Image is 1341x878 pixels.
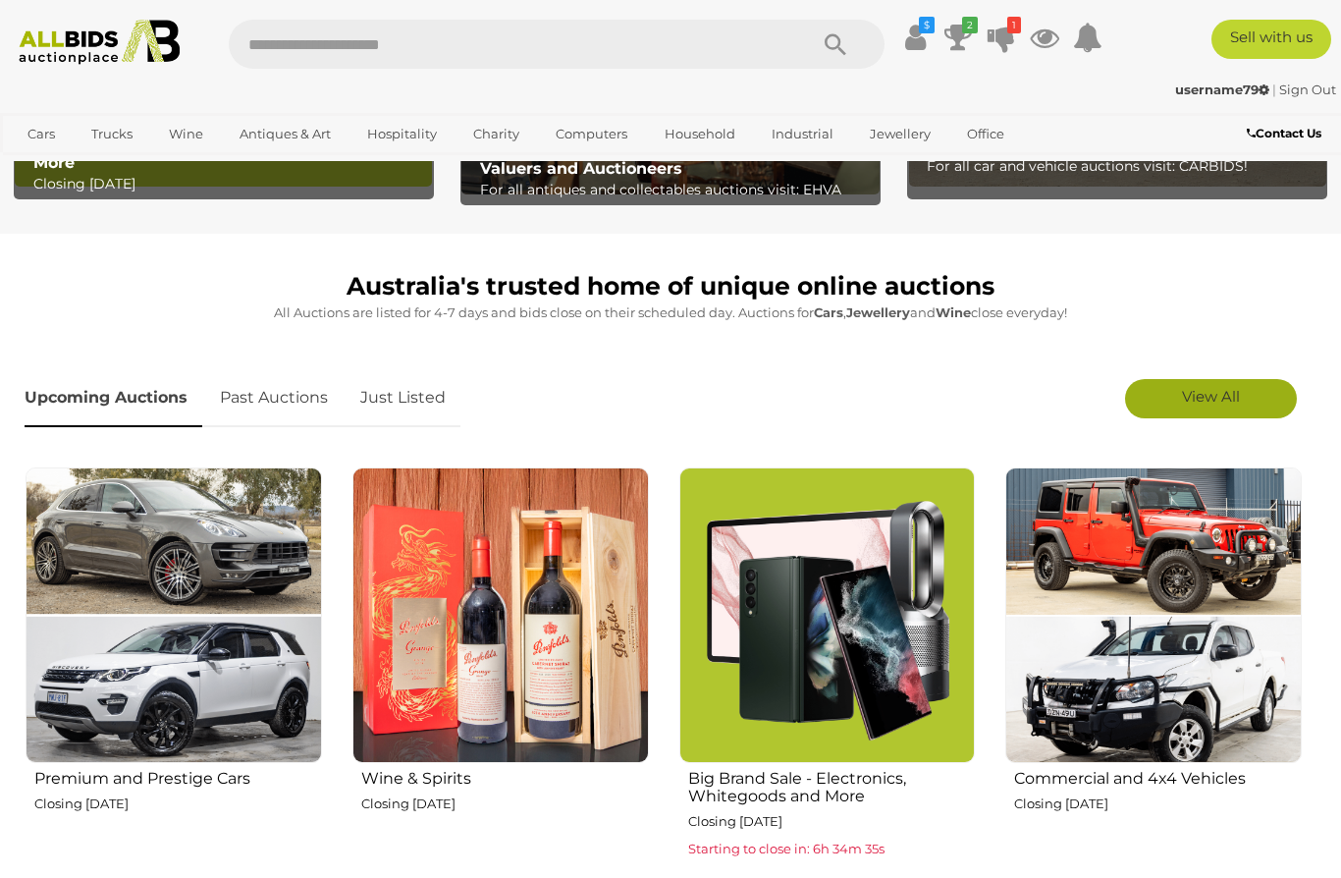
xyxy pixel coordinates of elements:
[351,466,649,862] a: Wine & Spirits Closing [DATE]
[156,118,216,150] a: Wine
[361,765,649,788] h2: Wine & Spirits
[857,118,943,150] a: Jewellery
[1005,467,1302,764] img: Commercial and 4x4 Vehicles
[936,304,971,320] strong: Wine
[10,20,188,65] img: Allbids.com.au
[652,118,748,150] a: Household
[1004,466,1302,862] a: Commercial and 4x4 Vehicles Closing [DATE]
[460,118,532,150] a: Charity
[25,369,202,427] a: Upcoming Auctions
[1182,387,1240,406] span: View All
[79,118,145,150] a: Trucks
[25,466,322,862] a: Premium and Prestige Cars Closing [DATE]
[962,17,978,33] i: 2
[34,765,322,788] h2: Premium and Prestige Cars
[688,765,976,804] h2: Big Brand Sale - Electronics, Whitegoods and More
[1272,82,1276,97] span: |
[227,118,344,150] a: Antiques & Art
[1014,793,1302,815] p: Closing [DATE]
[759,118,846,150] a: Industrial
[1007,17,1021,33] i: 1
[786,20,885,69] button: Search
[25,302,1316,324] p: All Auctions are listed for 4-7 days and bids close on their scheduled day. Auctions for , and cl...
[1175,82,1269,97] strong: username79
[678,466,976,862] a: Big Brand Sale - Electronics, Whitegoods and More Closing [DATE] Starting to close in: 6h 34m 35s
[361,793,649,815] p: Closing [DATE]
[346,369,460,427] a: Just Listed
[846,304,910,320] strong: Jewellery
[33,172,424,196] p: Closing [DATE]
[814,304,843,320] strong: Cars
[943,20,973,55] a: 2
[1175,82,1272,97] a: username79
[34,793,322,815] p: Closing [DATE]
[1247,123,1326,144] a: Contact Us
[900,20,930,55] a: $
[352,467,649,764] img: Wine & Spirits
[1125,379,1297,418] a: View All
[1014,765,1302,788] h2: Commercial and 4x4 Vehicles
[15,150,80,183] a: Sports
[26,467,322,764] img: Premium and Prestige Cars
[987,20,1016,55] a: 1
[688,841,885,856] span: Starting to close in: 6h 34m 35s
[688,810,976,833] p: Closing [DATE]
[954,118,1017,150] a: Office
[1279,82,1336,97] a: Sign Out
[927,154,1317,179] p: For all car and vehicle auctions visit: CARBIDS!
[461,27,879,194] a: EHVA | Evans Hastings Valuers and Auctioneers EHVA | [PERSON_NAME] [PERSON_NAME] Valuers and Auct...
[1211,20,1331,59] a: Sell with us
[679,467,976,764] img: Big Brand Sale - Electronics, Whitegoods and More
[205,369,343,427] a: Past Auctions
[15,118,68,150] a: Cars
[354,118,450,150] a: Hospitality
[25,273,1316,301] h1: Australia's trusted home of unique online auctions
[480,178,871,202] p: For all antiques and collectables auctions visit: EHVA
[1247,126,1321,140] b: Contact Us
[543,118,640,150] a: Computers
[91,150,256,183] a: [GEOGRAPHIC_DATA]
[919,17,935,33] i: $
